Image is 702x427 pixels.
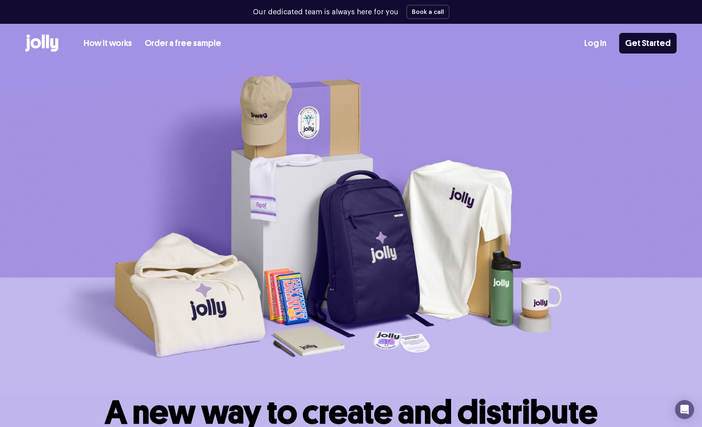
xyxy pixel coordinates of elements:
[84,37,132,50] a: How it works
[253,7,398,17] p: Our dedicated team is always here for you
[145,37,221,50] a: Order a free sample
[584,37,606,50] a: Log In
[406,5,450,19] button: Book a call
[675,400,694,419] div: Open Intercom Messenger
[619,33,677,54] a: Get Started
